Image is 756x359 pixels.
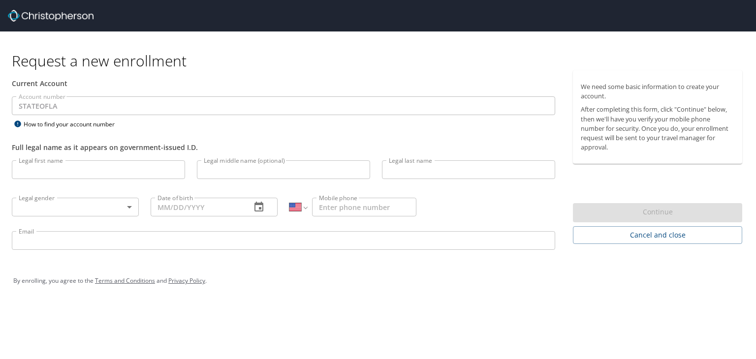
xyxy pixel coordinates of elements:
div: ​ [12,198,139,216]
input: Enter phone number [312,198,416,216]
p: After completing this form, click "Continue" below, then we'll have you verify your mobile phone ... [581,105,734,152]
p: We need some basic information to create your account. [581,82,734,101]
div: Current Account [12,78,555,89]
div: Full legal name as it appears on government-issued I.D. [12,142,555,152]
a: Privacy Policy [168,276,205,285]
span: Cancel and close [581,229,734,241]
button: Cancel and close [573,226,742,244]
div: How to find your account number [12,118,135,130]
input: MM/DD/YYYY [151,198,243,216]
h1: Request a new enrollment [12,51,750,70]
img: cbt logo [8,10,94,22]
a: Terms and Conditions [95,276,155,285]
div: By enrolling, you agree to the and . [13,269,743,293]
